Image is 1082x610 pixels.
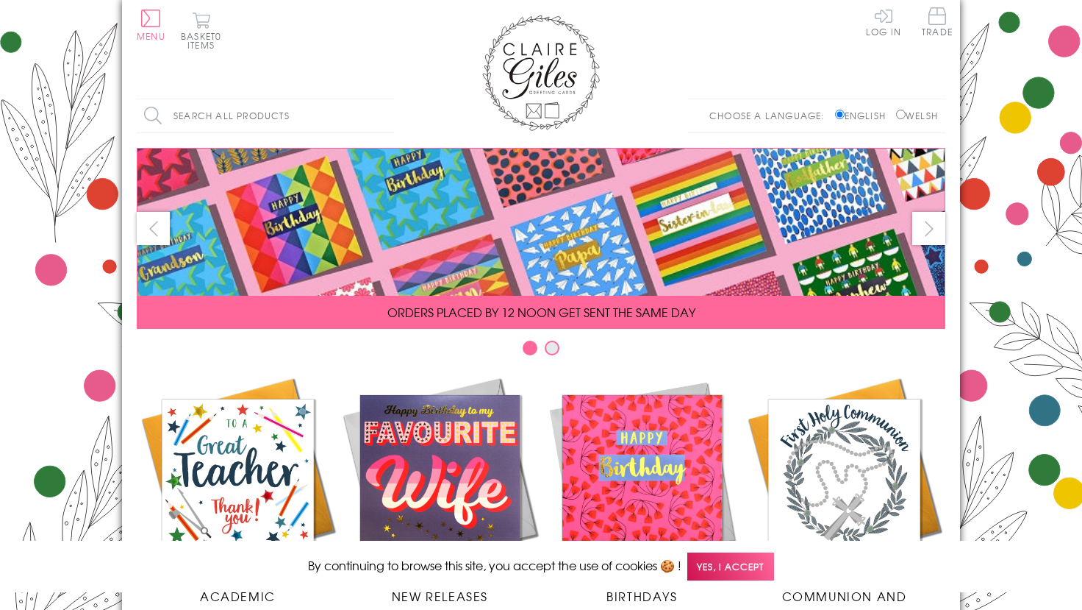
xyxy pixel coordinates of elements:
[387,303,695,321] span: ORDERS PLACED BY 12 NOON GET SENT THE SAME DAY
[482,15,600,131] img: Claire Giles Greetings Cards
[541,374,743,605] a: Birthdays
[912,212,945,245] button: next
[187,29,221,52] span: 0 items
[392,587,488,605] span: New Releases
[835,110,845,119] input: English
[137,340,945,363] div: Carousel Pagination
[137,212,170,245] button: prev
[181,12,221,49] button: Basket0 items
[379,99,394,132] input: Search
[835,109,893,122] label: English
[866,7,901,36] a: Log In
[922,7,953,39] a: Trade
[545,341,559,355] button: Carousel Page 2
[687,553,774,581] span: Yes, I accept
[709,109,832,122] p: Choose a language:
[922,7,953,36] span: Trade
[137,29,165,43] span: Menu
[200,587,276,605] span: Academic
[137,10,165,40] button: Menu
[137,99,394,132] input: Search all products
[523,341,537,355] button: Carousel Page 1 (Current Slide)
[137,374,339,605] a: Academic
[606,587,677,605] span: Birthdays
[339,374,541,605] a: New Releases
[896,110,906,119] input: Welsh
[896,109,938,122] label: Welsh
